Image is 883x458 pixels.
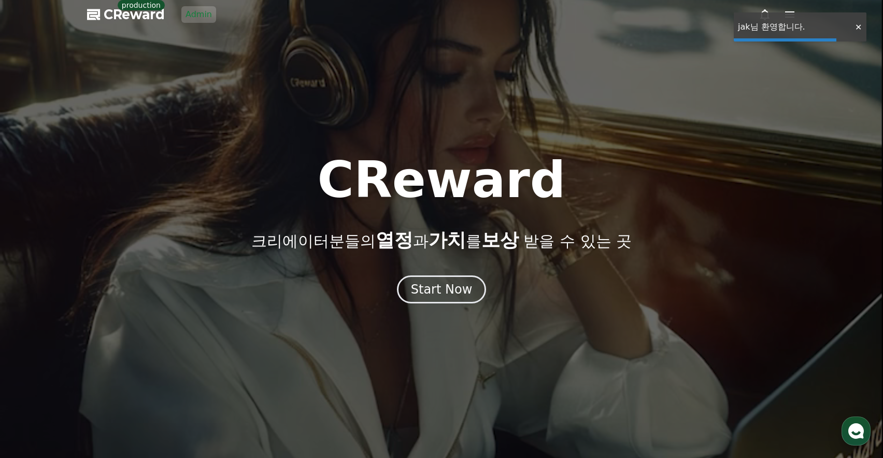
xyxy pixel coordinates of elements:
[104,6,165,23] span: CReward
[429,229,466,251] span: 가치
[397,286,487,296] a: Start Now
[376,229,413,251] span: 열정
[317,155,565,205] h1: CReward
[251,230,632,251] p: 크리에이터분들의 과 를 받을 수 있는 곳
[181,6,216,23] a: Admin
[87,6,165,23] a: CReward
[411,281,473,298] div: Start Now
[481,229,519,251] span: 보상
[397,275,487,303] button: Start Now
